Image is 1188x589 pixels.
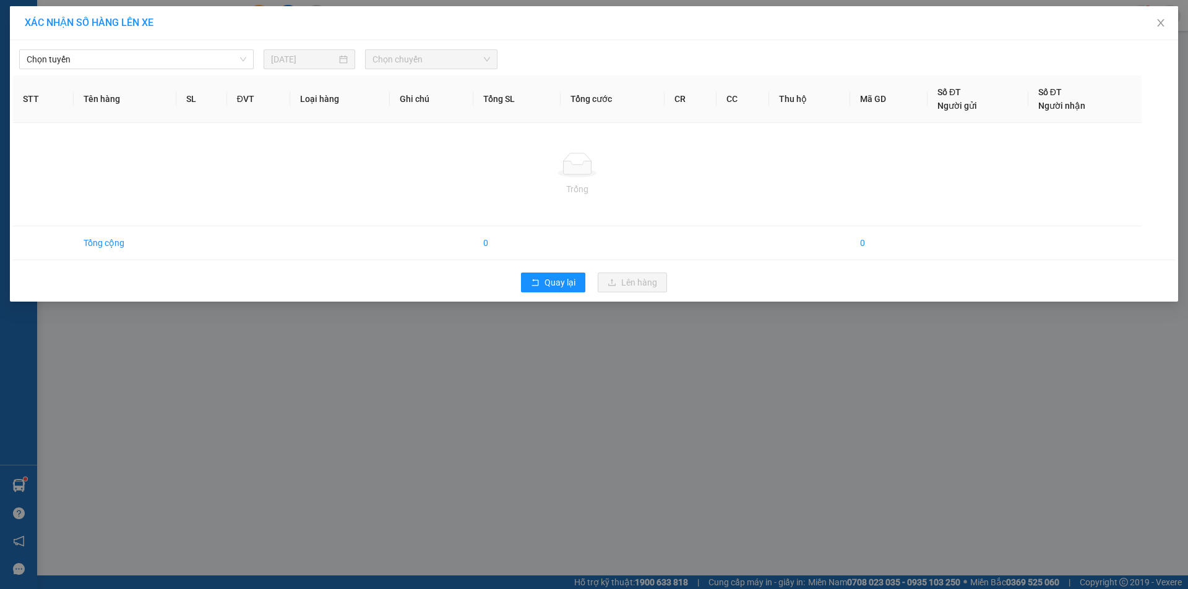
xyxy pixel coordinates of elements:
button: Close [1143,6,1178,41]
li: VP VP Buôn Ma Thuột [85,53,165,80]
span: Số ĐT [937,87,961,97]
th: Tổng SL [473,75,561,123]
li: VP VP [GEOGRAPHIC_DATA] [6,53,85,93]
th: SL [176,75,226,123]
span: Người nhận [1038,101,1085,111]
th: Mã GD [850,75,928,123]
td: 0 [850,226,928,260]
th: CR [665,75,717,123]
span: close [1156,18,1166,28]
li: BB Limousine [6,6,179,30]
span: Chọn tuyến [27,50,246,69]
span: XÁC NHẬN SỐ HÀNG LÊN XE [25,17,153,28]
th: Loại hàng [290,75,390,123]
span: Quay lại [544,276,575,289]
span: rollback [531,278,540,288]
div: Trống [23,182,1132,196]
td: 0 [473,226,561,260]
span: Chọn chuyến [372,50,490,69]
span: Người gửi [937,101,977,111]
th: STT [13,75,74,123]
th: Ghi chú [390,75,474,123]
span: Số ĐT [1038,87,1062,97]
button: uploadLên hàng [598,273,667,292]
th: ĐVT [227,75,290,123]
th: Tổng cước [561,75,665,123]
span: environment [85,82,94,91]
th: CC [717,75,769,123]
td: Tổng cộng [74,226,176,260]
button: rollbackQuay lại [521,273,585,292]
th: Thu hộ [769,75,850,123]
input: 12/08/2025 [271,53,337,66]
th: Tên hàng [74,75,176,123]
